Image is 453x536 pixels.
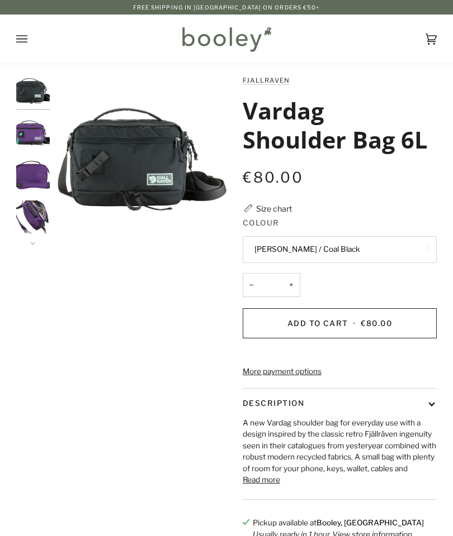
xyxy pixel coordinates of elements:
[243,217,280,228] span: Colour
[16,159,50,192] img: Fjallraven Vardag Shoulder Bag 6L Violette / Coal Black - Booley Galway
[55,74,226,245] img: Fjallraven Vardag Shoulder Bag 6L Coal Black - Booley Galway
[243,389,437,417] button: Description
[317,518,424,527] strong: Booley, [GEOGRAPHIC_DATA]
[243,273,261,297] button: −
[243,417,437,474] p: A new Vardag shoulder bag for everyday use with a design inspired by the classic retro Fjällräven...
[243,308,437,338] button: Add to Cart • €80.00
[243,97,428,155] h1: Vardag Shoulder Bag 6L
[16,15,50,64] button: Open menu
[243,236,437,263] button: [PERSON_NAME] / Coal Black
[253,517,424,528] p: Pickup available at
[243,474,280,485] button: Read more
[177,23,275,55] img: Booley
[16,74,50,108] img: Fjallraven Vardag Shoulder Bag 6L Coal Black - Booley Galway
[256,203,292,214] div: Size chart
[243,169,304,186] span: €80.00
[243,273,300,297] input: Quantity
[16,116,50,150] img: Fjallraven Vardag Shoulder Bag 6L Violette / Coal Black - Booley Galway
[243,366,437,377] a: More payment options
[282,273,300,297] button: +
[351,319,358,328] span: •
[287,319,348,328] span: Add to Cart
[361,319,392,328] span: €80.00
[16,200,50,234] img: Fjallraven Vardag Shoulder Bag 6L Violette / Coal Black - Booley Galway
[243,76,290,84] a: Fjallraven
[133,3,320,12] p: Free Shipping in [GEOGRAPHIC_DATA] on Orders €50+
